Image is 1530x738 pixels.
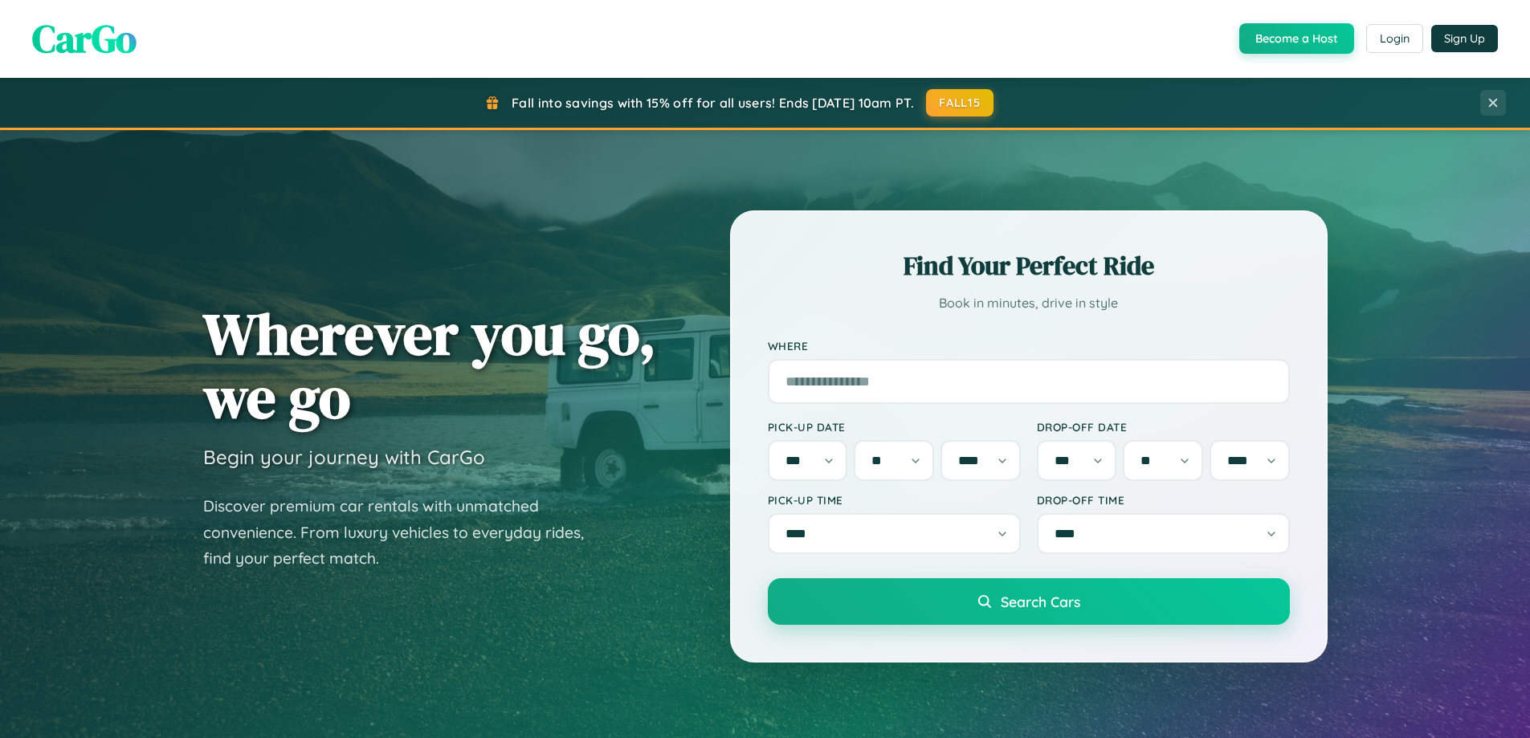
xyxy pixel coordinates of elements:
p: Discover premium car rentals with unmatched convenience. From luxury vehicles to everyday rides, ... [203,493,605,572]
span: Fall into savings with 15% off for all users! Ends [DATE] 10am PT. [512,95,914,111]
label: Pick-up Date [768,420,1021,434]
label: Drop-off Time [1037,493,1290,507]
label: Drop-off Date [1037,420,1290,434]
button: Search Cars [768,578,1290,625]
label: Pick-up Time [768,493,1021,507]
p: Book in minutes, drive in style [768,292,1290,315]
h3: Begin your journey with CarGo [203,445,485,469]
button: Login [1366,24,1423,53]
h2: Find Your Perfect Ride [768,248,1290,283]
button: FALL15 [926,89,993,116]
span: CarGo [32,12,137,65]
button: Become a Host [1239,23,1354,54]
button: Sign Up [1431,25,1498,52]
label: Where [768,339,1290,353]
h1: Wherever you go, we go [203,302,656,429]
span: Search Cars [1001,593,1080,610]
